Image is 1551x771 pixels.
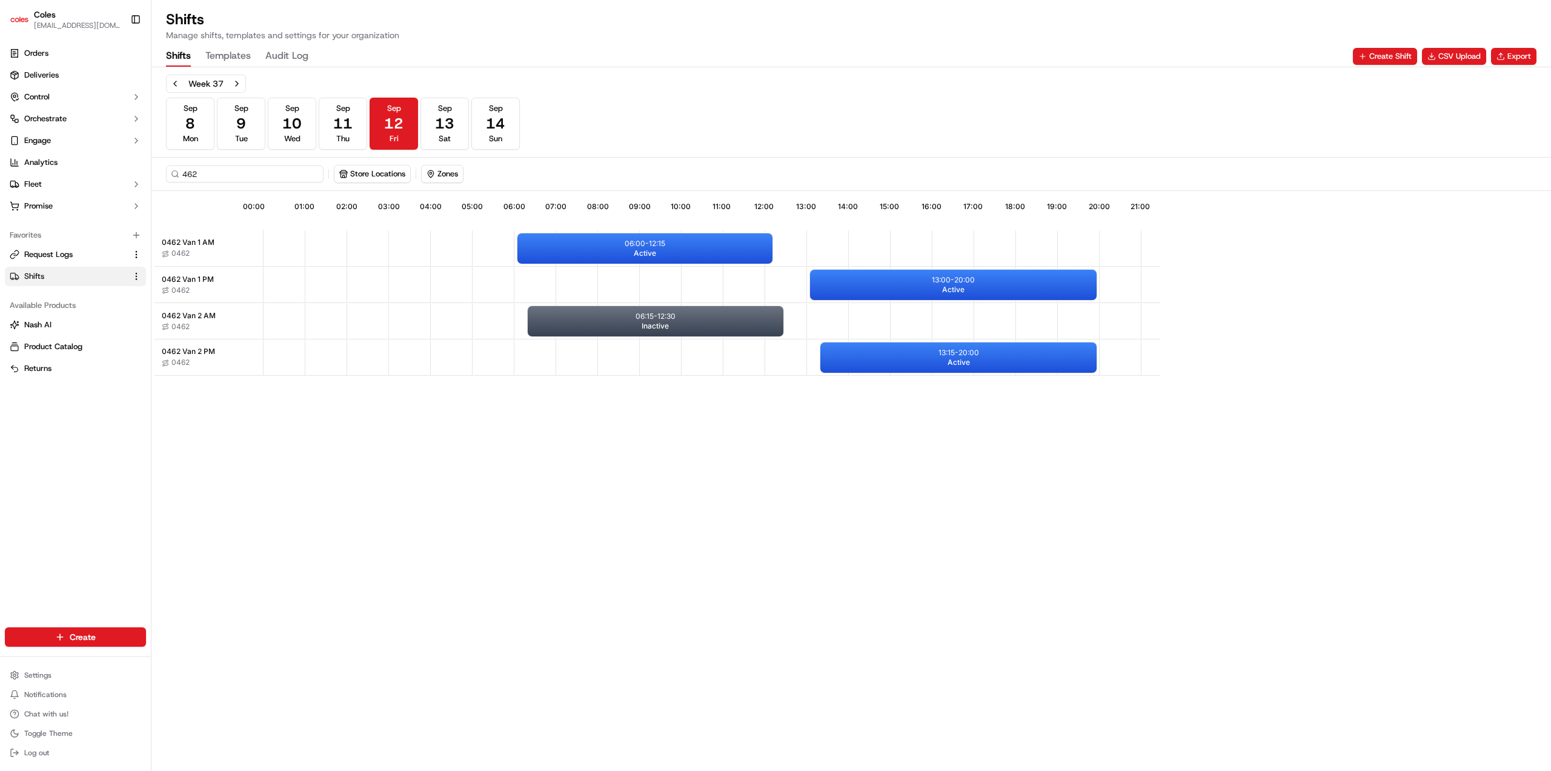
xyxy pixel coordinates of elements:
img: Coles [10,10,29,29]
span: Analytics [24,157,58,168]
button: Sep11Thu [319,98,367,150]
a: Orders [5,44,146,63]
span: 0462 [171,322,190,332]
span: 18:00 [1005,202,1025,212]
span: Orders [24,48,48,59]
button: Product Catalog [5,337,146,356]
a: Product Catalog [10,341,141,352]
button: Orchestrate [5,109,146,128]
span: Mon [183,133,198,144]
button: Zones [422,165,463,182]
button: Chat with us! [5,706,146,723]
button: 0462 [162,358,190,368]
a: Request Logs [10,249,127,260]
span: Shifts [24,271,44,282]
button: Export [1491,48,1536,65]
span: Active [948,358,970,367]
span: 11:00 [712,202,731,212]
span: Wed [284,133,301,144]
p: 13:15 - 20:00 [938,348,979,358]
span: 19:00 [1047,202,1067,212]
span: 14 [486,114,505,133]
span: Request Logs [24,249,73,260]
button: Control [5,87,146,107]
span: 12:00 [754,202,774,212]
span: Notifications [24,690,67,699]
p: 13:00 - 20:00 [932,275,975,285]
button: Sep12Fri [370,98,418,150]
span: 04:00 [420,202,442,212]
p: 06:15 - 12:30 [636,312,676,321]
span: 12 [384,114,404,133]
button: Request Logs [5,245,146,264]
button: Store Locations [334,165,411,183]
button: Fleet [5,175,146,194]
button: Previous week [167,75,184,92]
span: Sep [184,103,198,114]
span: 20:00 [1089,202,1110,212]
button: Nash AI [5,315,146,335]
span: 03:00 [378,202,400,212]
span: Settings [24,670,51,680]
button: Returns [5,359,146,378]
p: 06:00 - 12:15 [625,239,665,249]
span: Sep [489,103,503,114]
span: 05:00 [462,202,483,212]
p: Manage shifts, templates and settings for your organization [166,29,399,41]
span: 0462 [171,285,190,295]
span: Fri [390,133,399,144]
button: Audit Log [265,46,308,67]
span: Fleet [24,179,42,190]
span: 02:00 [336,202,357,212]
button: 0462 [162,285,190,295]
button: Promise [5,196,146,216]
span: Orchestrate [24,113,67,124]
button: Settings [5,667,146,684]
span: Sep [438,103,452,114]
span: Sun [489,133,502,144]
button: [EMAIL_ADDRESS][DOMAIN_NAME] [34,21,121,30]
span: Nash AI [24,319,51,330]
button: Shifts [5,267,146,286]
button: CSV Upload [1422,48,1486,65]
div: Available Products [5,296,146,315]
div: Week 37 [188,78,224,90]
button: 0462 [162,249,190,259]
span: Active [634,249,656,258]
span: 06:00 [503,202,525,212]
button: Engage [5,131,146,150]
button: Create [5,627,146,647]
button: Next week [228,75,245,92]
span: 13 [435,114,454,133]
span: 0462 Van 2 AM [162,311,216,321]
button: Sep14Sun [471,98,520,150]
a: Deliveries [5,65,146,85]
h1: Shifts [166,10,399,29]
button: Zones [421,165,463,183]
button: Coles [34,8,56,21]
span: Sep [285,103,299,114]
span: Returns [24,363,51,374]
span: 0462 Van 2 PM [162,347,215,357]
span: Sep [387,103,401,114]
button: Templates [205,46,251,67]
button: Sep13Sat [420,98,469,150]
span: 01:00 [294,202,314,212]
input: Search for a shift or store location [166,165,324,182]
span: Control [24,92,50,102]
span: 11 [333,114,353,133]
span: 00:00 [243,202,265,212]
span: 17:00 [963,202,983,212]
span: 15:00 [880,202,899,212]
span: Thu [336,133,350,144]
span: 9 [236,114,246,133]
div: Favorites [5,225,146,245]
button: Log out [5,744,146,761]
button: Sep9Tue [217,98,265,150]
span: 0462 [171,249,190,259]
span: Sep [234,103,248,114]
span: Inactive [642,321,669,331]
button: ColesColes[EMAIL_ADDRESS][DOMAIN_NAME] [5,5,125,34]
span: 07:00 [545,202,566,212]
